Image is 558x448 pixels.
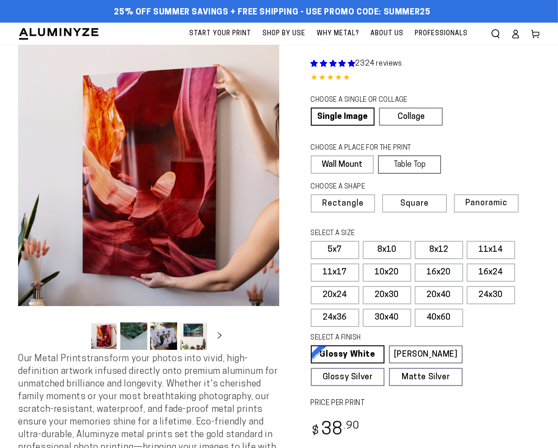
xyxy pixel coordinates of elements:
sup: .90 [343,421,360,431]
label: 24x36 [311,309,359,327]
legend: SELECT A FINISH [311,333,445,343]
a: Matte Silver [389,368,463,386]
legend: CHOOSE A SINGLE OR COLLAGE [311,95,435,105]
label: 5x7 [311,241,359,259]
a: Start Your Print [185,23,256,45]
label: 16x24 [467,264,515,282]
label: 16x20 [415,264,463,282]
a: Professionals [410,23,472,45]
label: 20x24 [311,286,359,304]
button: Load image 3 in gallery view [150,322,177,350]
label: 8x12 [415,241,463,259]
span: Rectangle [322,200,364,208]
a: Glossy White [311,345,385,363]
button: Load image 1 in gallery view [90,322,117,350]
a: [PERSON_NAME] [389,345,463,363]
button: Slide left [68,326,88,346]
span: Shop By Use [263,28,305,39]
label: 20x30 [363,286,411,304]
span: Panoramic [465,199,507,207]
legend: SELECT A SIZE [311,229,445,239]
label: 40x60 [415,309,463,327]
label: PRICE PER PRINT [311,398,540,409]
label: Wall Mount [311,156,374,174]
span: Start Your Print [189,28,251,39]
span: 25% off Summer Savings + Free Shipping - Use Promo Code: SUMMER25 [114,8,431,18]
label: 10x20 [363,264,411,282]
label: 30x40 [363,309,411,327]
a: About Us [366,23,408,45]
span: Professionals [415,28,468,39]
span: About Us [370,28,403,39]
img: Aluminyze [18,27,99,41]
a: Single Image [311,108,375,126]
summary: Search our site [486,24,506,44]
legend: CHOOSE A PLACE FOR THE PRINT [311,143,433,153]
span: $ [312,425,320,438]
a: Glossy Silver [311,368,385,386]
label: 11x17 [311,264,359,282]
label: 8x10 [363,241,411,259]
bdi: 38 [311,421,360,439]
div: 4.85 out of 5.0 stars [311,72,540,85]
button: Load image 2 in gallery view [120,322,147,350]
media-gallery: Gallery Viewer [18,45,279,353]
label: 11x14 [467,241,515,259]
label: 20x40 [415,286,463,304]
button: Slide right [210,326,230,346]
label: 24x30 [467,286,515,304]
a: Shop By Use [258,23,310,45]
legend: CHOOSE A SHAPE [311,182,436,192]
span: Square [400,200,429,208]
span: Why Metal? [317,28,359,39]
a: Why Metal? [312,23,364,45]
label: Table Top [378,156,441,174]
a: Collage [379,108,443,126]
button: Load image 4 in gallery view [180,322,207,350]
